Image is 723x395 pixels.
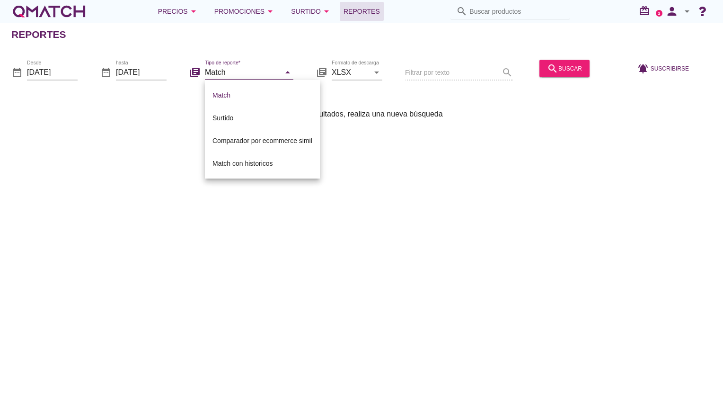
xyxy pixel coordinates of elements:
[344,6,380,17] span: Reportes
[188,6,199,17] i: arrow_drop_down
[11,66,23,78] i: date_range
[189,66,201,78] i: library_books
[150,2,207,21] button: Precios
[656,10,662,17] a: 2
[340,2,384,21] a: Reportes
[212,135,312,146] div: Comparador por ecommerce simil
[116,64,167,80] input: hasta
[11,27,66,42] h2: Reportes
[658,11,661,15] text: 2
[291,6,332,17] div: Surtido
[265,6,276,17] i: arrow_drop_down
[637,63,651,74] i: notifications_active
[295,108,442,120] span: Sin resultados, realiza una nueva búsqueda
[332,64,369,80] input: Formato de descarga
[539,60,590,77] button: buscar
[282,66,293,78] i: arrow_drop_down
[283,2,340,21] button: Surtido
[212,158,312,169] div: Match con historicos
[456,6,467,17] i: search
[11,2,87,21] a: white-qmatch-logo
[100,66,112,78] i: date_range
[547,63,582,74] div: buscar
[662,5,681,18] i: person
[207,2,284,21] button: Promociones
[27,64,78,80] input: Desde
[371,66,382,78] i: arrow_drop_down
[321,6,332,17] i: arrow_drop_down
[547,63,558,74] i: search
[681,6,693,17] i: arrow_drop_down
[651,64,689,72] span: Suscribirse
[212,112,312,124] div: Surtido
[212,90,312,101] div: Match
[316,66,327,78] i: library_books
[469,4,564,19] input: Buscar productos
[158,6,199,17] div: Precios
[205,64,280,80] input: Tipo de reporte*
[630,60,697,77] button: Suscribirse
[214,6,276,17] div: Promociones
[639,5,654,17] i: redeem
